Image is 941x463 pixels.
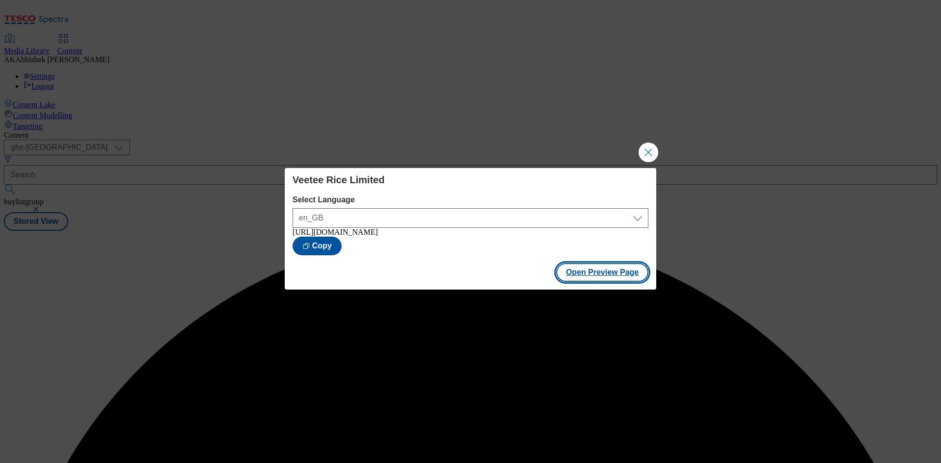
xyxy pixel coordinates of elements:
[556,263,649,282] button: Open Preview Page
[293,174,648,186] h4: Veetee Rice Limited
[293,237,342,255] button: Copy
[293,228,648,237] div: [URL][DOMAIN_NAME]
[285,168,656,290] div: Modal
[639,143,658,162] button: Close Modal
[293,195,648,204] label: Select Language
